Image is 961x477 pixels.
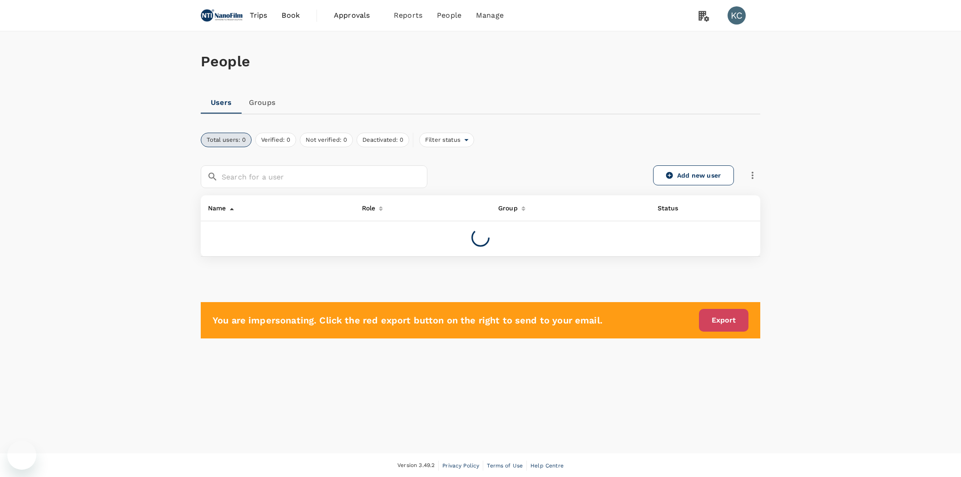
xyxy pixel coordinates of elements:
span: Version 3.49.2 [397,461,435,470]
a: Terms of Use [487,461,523,471]
button: Verified: 0 [255,133,296,147]
a: Help Centre [530,461,564,471]
button: Not verified: 0 [300,133,353,147]
a: Privacy Policy [442,461,479,471]
th: Status [650,195,705,221]
span: Manage [476,10,504,21]
div: Name [204,199,226,214]
input: Search for a user [222,165,427,188]
button: Export [699,309,748,332]
a: Groups [242,92,282,114]
div: KC [728,6,746,25]
button: Deactivated: 0 [357,133,409,147]
span: Approvals [334,10,379,21]
img: NANOFILM TECHNOLOGIES INTERNATIONAL LIMITED [201,5,243,25]
iframe: Button to launch messaging window [7,441,36,470]
a: Users [201,92,242,114]
span: Trips [250,10,267,21]
span: People [437,10,461,21]
div: Group [495,199,518,214]
span: Filter status [420,136,464,144]
span: Help Centre [530,462,564,469]
h1: People [201,53,760,70]
span: Book [282,10,300,21]
span: Privacy Policy [442,462,479,469]
span: Reports [394,10,422,21]
span: Terms of Use [487,462,523,469]
a: Add new user [653,165,734,185]
h6: You are impersonating. Click the red export button on the right to send to your email. [213,313,603,328]
div: Filter status [419,133,474,147]
button: Total users: 0 [201,133,252,147]
div: Role [358,199,376,214]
